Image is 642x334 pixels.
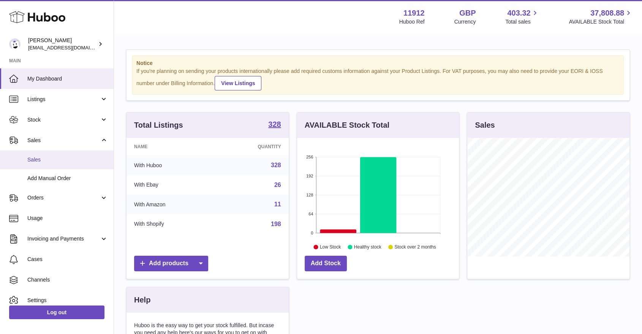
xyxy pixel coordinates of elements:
[27,96,100,103] span: Listings
[127,155,215,175] td: With Huboo
[268,120,281,128] strong: 328
[27,276,108,283] span: Channels
[569,8,633,25] a: 37,808.88 AVAILABLE Stock Total
[454,18,476,25] div: Currency
[507,8,530,18] span: 403.32
[27,116,100,123] span: Stock
[27,137,100,144] span: Sales
[459,8,476,18] strong: GBP
[27,215,108,222] span: Usage
[27,297,108,304] span: Settings
[475,120,495,130] h3: Sales
[27,256,108,263] span: Cases
[268,120,281,130] a: 328
[305,120,389,130] h3: AVAILABLE Stock Total
[311,231,313,235] text: 0
[127,214,215,234] td: With Shopify
[134,295,150,305] h3: Help
[308,212,313,216] text: 64
[590,8,624,18] span: 37,808.88
[27,235,100,242] span: Invoicing and Payments
[9,306,104,319] a: Log out
[134,256,208,271] a: Add products
[27,156,108,163] span: Sales
[569,18,633,25] span: AVAILABLE Stock Total
[271,162,281,168] a: 328
[28,44,112,51] span: [EMAIL_ADDRESS][DOMAIN_NAME]
[274,182,281,188] a: 26
[9,38,21,50] img: info@carbonmyride.com
[215,76,261,90] a: View Listings
[399,18,425,25] div: Huboo Ref
[306,155,313,159] text: 256
[505,8,539,25] a: 403.32 Total sales
[394,244,436,250] text: Stock over 2 months
[354,244,382,250] text: Healthy stock
[27,75,108,82] span: My Dashboard
[127,138,215,155] th: Name
[127,195,215,214] td: With Amazon
[505,18,539,25] span: Total sales
[320,244,341,250] text: Low Stock
[27,194,100,201] span: Orders
[215,138,288,155] th: Quantity
[127,175,215,195] td: With Ebay
[136,60,620,67] strong: Notice
[271,221,281,227] a: 198
[403,8,425,18] strong: 11912
[305,256,347,271] a: Add Stock
[27,175,108,182] span: Add Manual Order
[136,68,620,90] div: If you're planning on sending your products internationally please add required customs informati...
[28,37,96,51] div: [PERSON_NAME]
[306,174,313,178] text: 192
[306,193,313,197] text: 128
[134,120,183,130] h3: Total Listings
[274,201,281,207] a: 11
